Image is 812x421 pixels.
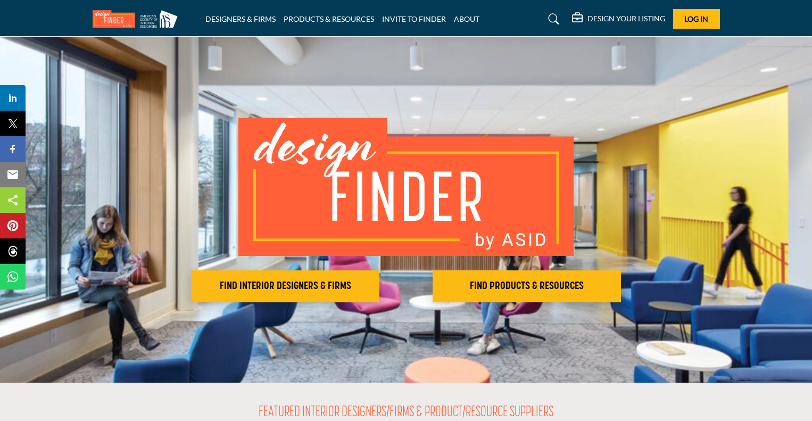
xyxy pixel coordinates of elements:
img: image [238,118,574,256]
span: Log In [684,14,708,23]
h5: DESIGN YOUR LISTING [587,14,665,23]
a: Search [538,11,566,28]
a: ABOUT [454,14,479,23]
button: FIND PRODUCTS & RESOURCES [433,270,621,302]
button: Log In [673,9,720,29]
h2: FIND INTERIOR DESIGNERS & FIRMS [194,280,376,293]
a: INVITE TO FINDER [382,14,446,23]
h2: FIND PRODUCTS & RESOURCES [436,280,618,293]
a: PRODUCTS & RESOURCES [284,14,374,23]
button: FIND INTERIOR DESIGNERS & FIRMS [191,270,379,302]
img: Site Logo [93,10,183,28]
div: DESIGN YOUR LISTING [572,13,665,26]
a: DESIGNERS & FIRMS [205,14,276,23]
